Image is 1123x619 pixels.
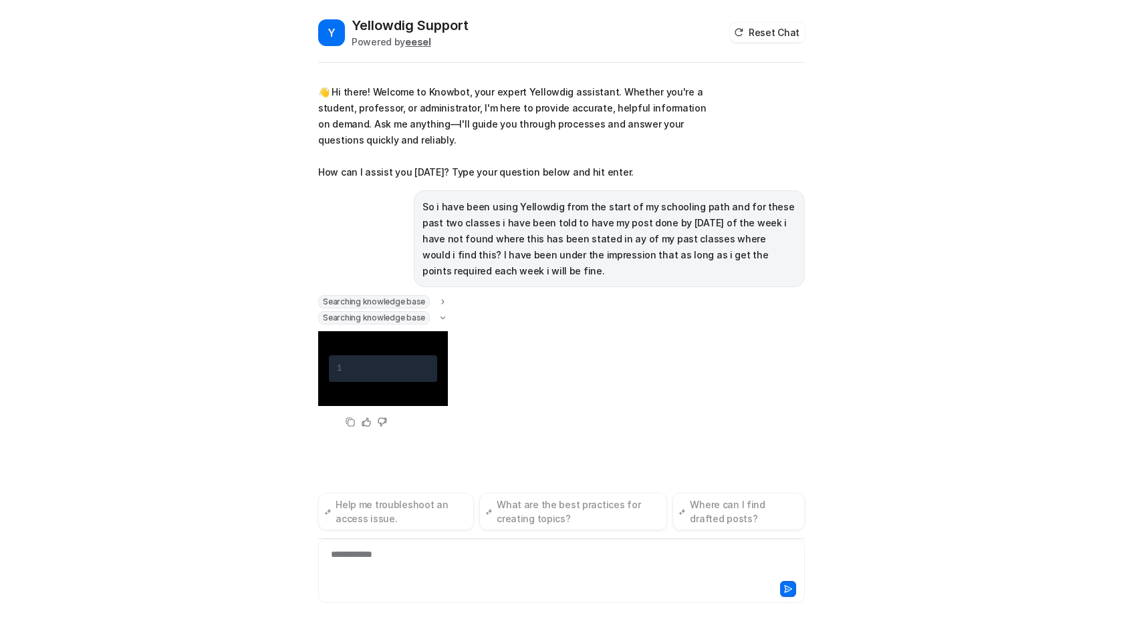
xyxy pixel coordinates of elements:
button: Help me troubleshoot an access issue. [318,493,474,530]
h2: Yellowdig Support [352,16,469,35]
button: Reset Chat [730,23,805,42]
div: Powered by [352,35,469,49]
p: 👋 Hi there! Welcome to Knowbot, your expert Yellowdig assistant. Whether you're a student, profes... [318,84,709,180]
button: Where can I find drafted posts? [672,493,805,530]
span: Y [318,19,345,46]
p: So i have been using Yellowdig from the start of my schooling path and for these past two classes... [422,199,796,279]
b: eesel [405,36,431,47]
div: 1 [337,361,342,377]
span: Searching knowledge base [318,311,430,325]
button: What are the best practices for creating topics? [479,493,667,530]
span: Searching knowledge base [318,295,430,308]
